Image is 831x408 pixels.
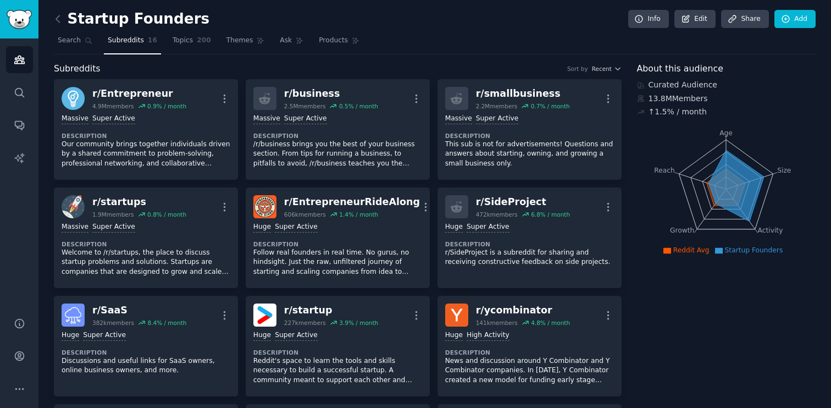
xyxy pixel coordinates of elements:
[253,349,422,356] dt: Description
[777,166,791,174] tspan: Size
[253,330,271,341] div: Huge
[246,79,430,180] a: r/business2.5Mmembers0.5% / monthMassiveSuper ActiveDescription/r/business brings you the best of...
[637,62,723,76] span: About this audience
[147,319,186,327] div: 8.4 % / month
[284,195,420,209] div: r/ EntrepreneurRideAlong
[437,188,622,288] a: r/SideProject472kmembers6.8% / monthHugeSuper ActiveDescriptionr/SideProject is a subreddit for s...
[62,222,88,233] div: Massive
[567,65,588,73] div: Sort by
[592,65,612,73] span: Recent
[445,349,614,356] dt: Description
[54,32,96,54] a: Search
[54,188,238,288] a: startupsr/startups1.9Mmembers0.8% / monthMassiveSuper ActiveDescriptionWelcome to /r/startups, th...
[445,356,614,385] p: News and discussion around Y Combinator and Y Combinator companies. In [DATE], Y Combinator creat...
[92,102,134,110] div: 4.9M members
[275,222,318,233] div: Super Active
[246,296,430,396] a: startupr/startup227kmembers3.9% / monthHugeSuper ActiveDescriptionReddit's space to learn the too...
[592,65,622,73] button: Recent
[445,330,463,341] div: Huge
[92,114,135,124] div: Super Active
[58,36,81,46] span: Search
[7,10,32,29] img: GummySearch logo
[62,356,230,376] p: Discussions and useful links for SaaS owners, online business owners, and more.
[62,195,85,218] img: startups
[637,79,816,91] div: Curated Audience
[476,87,570,101] div: r/ smallbusiness
[253,114,280,124] div: Massive
[628,10,669,29] a: Info
[284,211,326,218] div: 606k members
[315,32,363,54] a: Products
[92,304,186,317] div: r/ SaaS
[339,211,378,218] div: 1.4 % / month
[437,79,622,180] a: r/smallbusiness2.2Mmembers0.7% / monthMassiveSuper ActiveDescriptionThis sub is not for advertise...
[445,248,614,267] p: r/SideProject is a subreddit for sharing and receiving constructive feedback on side projects.
[467,330,509,341] div: High Activity
[173,36,193,46] span: Topics
[92,87,186,101] div: r/ Entrepreneur
[445,140,614,169] p: This sub is not for advertisements! Questions and answers about starting, owning, and growing a s...
[147,211,186,218] div: 0.8 % / month
[54,62,101,76] span: Subreddits
[531,319,570,327] div: 4.8 % / month
[223,32,269,54] a: Themes
[670,227,694,234] tspan: Growth
[276,32,307,54] a: Ask
[284,102,326,110] div: 2.5M members
[649,106,707,118] div: ↑ 1.5 % / month
[148,36,157,46] span: 16
[253,195,276,218] img: EntrepreneurRideAlong
[169,32,215,54] a: Topics200
[637,93,816,104] div: 13.8M Members
[280,36,292,46] span: Ask
[226,36,253,46] span: Themes
[284,87,378,101] div: r/ business
[253,248,422,277] p: Follow real founders in real time. No gurus, no hindsight. Just the raw, unfiltered journey of st...
[275,330,318,341] div: Super Active
[62,87,85,110] img: Entrepreneur
[62,304,85,327] img: SaaS
[104,32,161,54] a: Subreddits16
[319,36,348,46] span: Products
[476,195,570,209] div: r/ SideProject
[62,114,88,124] div: Massive
[253,140,422,169] p: /r/business brings you the best of your business section. From tips for running a business, to pi...
[757,227,783,234] tspan: Activity
[476,304,570,317] div: r/ ycombinator
[476,319,518,327] div: 141k members
[92,195,186,209] div: r/ startups
[62,330,79,341] div: Huge
[246,188,430,288] a: EntrepreneurRideAlongr/EntrepreneurRideAlong606kmembers1.4% / monthHugeSuper ActiveDescriptionFol...
[719,129,733,137] tspan: Age
[476,114,519,124] div: Super Active
[62,140,230,169] p: Our community brings together individuals driven by a shared commitment to problem-solving, profe...
[62,240,230,248] dt: Description
[339,319,378,327] div: 3.9 % / month
[476,102,518,110] div: 2.2M members
[467,222,509,233] div: Super Active
[62,349,230,356] dt: Description
[531,211,570,218] div: 6.8 % / month
[445,132,614,140] dt: Description
[445,240,614,248] dt: Description
[253,304,276,327] img: startup
[253,356,422,385] p: Reddit's space to learn the tools and skills necessary to build a successful startup. A community...
[92,222,135,233] div: Super Active
[108,36,144,46] span: Subreddits
[531,102,570,110] div: 0.7 % / month
[92,319,134,327] div: 382k members
[54,296,238,396] a: SaaSr/SaaS382kmembers8.4% / monthHugeSuper ActiveDescriptionDiscussions and useful links for SaaS...
[147,102,186,110] div: 0.9 % / month
[673,246,710,254] span: Reddit Avg
[284,114,327,124] div: Super Active
[54,10,209,28] h2: Startup Founders
[54,79,238,180] a: Entrepreneurr/Entrepreneur4.9Mmembers0.9% / monthMassiveSuper ActiveDescriptionOur community brin...
[253,132,422,140] dt: Description
[445,304,468,327] img: ycombinator
[654,166,675,174] tspan: Reach
[725,246,783,254] span: Startup Founders
[284,304,378,317] div: r/ startup
[62,248,230,277] p: Welcome to /r/startups, the place to discuss startup problems and solutions. Startups are compani...
[445,114,472,124] div: Massive
[445,222,463,233] div: Huge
